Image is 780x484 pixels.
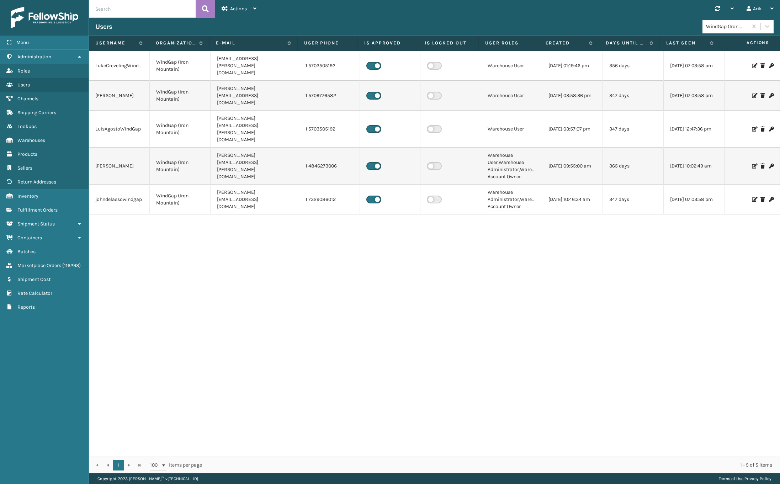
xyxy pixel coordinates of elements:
td: 1 4846273006 [299,148,360,185]
label: User phone [304,40,351,46]
td: [EMAIL_ADDRESS][PERSON_NAME][DOMAIN_NAME] [211,51,299,81]
i: Delete [760,93,765,98]
span: Marketplace Orders [17,262,61,268]
i: Change Password [769,93,773,98]
div: | [719,473,771,484]
i: Change Password [769,63,773,68]
label: Is Approved [364,40,412,46]
td: WindGap (Iron Mountain) [150,111,211,148]
td: [PERSON_NAME] [89,148,150,185]
i: Change Password [769,164,773,169]
i: Delete [760,63,765,68]
div: WindGap (Iron Mountain) [706,23,748,30]
td: 356 days [603,51,664,81]
label: Organization [156,40,196,46]
td: [DATE] 07:03:58 pm [664,185,725,214]
a: 1 [113,460,124,470]
label: E-mail [216,40,283,46]
i: Edit [752,197,756,202]
td: [DATE] 07:03:58 pm [664,81,725,111]
td: WindGap (Iron Mountain) [150,81,211,111]
td: [DATE] 01:19:46 pm [542,51,603,81]
td: Warehouse User [481,111,542,148]
span: Channels [17,96,38,102]
td: [DATE] 03:58:36 pm [542,81,603,111]
span: Containers [17,235,42,241]
td: Warehouse Administrator,Warehouse Account Owner [481,185,542,214]
td: 347 days [603,111,664,148]
i: Delete [760,164,765,169]
td: [PERSON_NAME][EMAIL_ADDRESS][DOMAIN_NAME] [211,185,299,214]
td: Warehouse User [481,81,542,111]
span: 100 [150,462,161,469]
td: WindGap (Iron Mountain) [150,51,211,81]
span: ( 116293 ) [62,262,81,268]
span: Users [17,82,30,88]
td: 1 5703505192 [299,111,360,148]
span: Batches [17,249,36,255]
i: Change Password [769,127,773,132]
td: WindGap (Iron Mountain) [150,185,211,214]
td: [DATE] 12:47:36 pm [664,111,725,148]
span: Lookups [17,123,37,129]
td: [PERSON_NAME][EMAIL_ADDRESS][PERSON_NAME][DOMAIN_NAME] [211,111,299,148]
i: Edit [752,164,756,169]
td: Warehouse User,Warehouse Administrator,Warehouse Account Owner [481,148,542,185]
span: Shipment Status [17,221,55,227]
div: 1 - 5 of 5 items [212,462,772,469]
td: [DATE] 10:46:34 am [542,185,603,214]
td: 1 5703505192 [299,51,360,81]
p: Copyright 2023 [PERSON_NAME]™ v [TECHNICAL_ID] [97,473,198,484]
a: Terms of Use [719,476,743,481]
i: Edit [752,127,756,132]
span: Shipping Carriers [17,110,56,116]
td: [DATE] 09:55:00 am [542,148,603,185]
label: Created [546,40,586,46]
span: Inventory [17,193,38,199]
span: Sellers [17,165,32,171]
i: Edit [752,93,756,98]
td: [PERSON_NAME][EMAIL_ADDRESS][PERSON_NAME][DOMAIN_NAME] [211,148,299,185]
label: Is Locked Out [425,40,472,46]
span: Return Addresses [17,179,56,185]
span: Roles [17,68,30,74]
span: Rate Calculator [17,290,52,296]
label: Days until password expires [606,40,646,46]
td: 347 days [603,81,664,111]
i: Delete [760,127,765,132]
td: LukeCrevelingWindGap [89,51,150,81]
span: Reports [17,304,35,310]
span: Administration [17,54,51,60]
span: Products [17,151,37,157]
img: logo [11,7,78,28]
a: Privacy Policy [744,476,771,481]
td: [DATE] 10:02:49 am [664,148,725,185]
label: User Roles [485,40,532,46]
td: WindGap (Iron Mountain) [150,148,211,185]
span: items per page [150,460,202,470]
span: Actions [722,37,774,49]
td: johndelassowindgap [89,185,150,214]
td: Warehouse User [481,51,542,81]
td: [DATE] 07:03:58 pm [664,51,725,81]
td: [DATE] 03:57:07 pm [542,111,603,148]
td: LuisAgostoWindGap [89,111,150,148]
td: 1 5709776582 [299,81,360,111]
td: 1 7329086012 [299,185,360,214]
i: Edit [752,63,756,68]
label: Username [95,40,136,46]
td: 347 days [603,185,664,214]
i: Change Password [769,197,773,202]
i: Delete [760,197,765,202]
td: [PERSON_NAME] [89,81,150,111]
label: Last Seen [666,40,706,46]
h3: Users [95,22,112,31]
td: 365 days [603,148,664,185]
span: Warehouses [17,137,45,143]
span: Actions [230,6,247,12]
span: Menu [16,39,29,46]
span: Fulfillment Orders [17,207,58,213]
span: Shipment Cost [17,276,51,282]
td: [PERSON_NAME][EMAIL_ADDRESS][DOMAIN_NAME] [211,81,299,111]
